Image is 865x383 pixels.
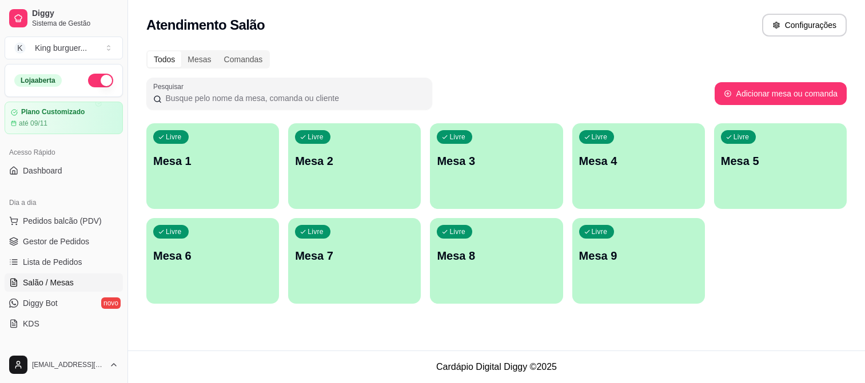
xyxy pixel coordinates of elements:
p: Mesa 5 [721,153,840,169]
div: King burguer ... [35,42,87,54]
button: LivreMesa 4 [572,123,705,209]
button: LivreMesa 1 [146,123,279,209]
a: Gestor de Pedidos [5,232,123,251]
button: LivreMesa 7 [288,218,421,304]
span: Dashboard [23,165,62,176]
button: Adicionar mesa ou comanda [715,82,847,105]
article: até 09/11 [19,119,47,128]
p: Livre [308,227,324,236]
h2: Atendimento Salão [146,16,265,34]
span: Diggy [32,9,118,19]
p: Livre [166,227,182,236]
button: [EMAIL_ADDRESS][DOMAIN_NAME] [5,351,123,378]
p: Mesa 3 [437,153,556,169]
button: LivreMesa 9 [572,218,705,304]
span: K [14,42,26,54]
p: Mesa 1 [153,153,272,169]
p: Livre [449,132,465,142]
span: [EMAIL_ADDRESS][DOMAIN_NAME] [32,360,105,369]
button: Configurações [762,14,847,37]
p: Mesa 9 [579,248,698,264]
div: Mesas [181,51,217,67]
span: Diggy Bot [23,297,58,309]
p: Livre [166,132,182,142]
button: LivreMesa 8 [430,218,563,304]
footer: Cardápio Digital Diggy © 2025 [128,350,865,383]
p: Mesa 2 [295,153,414,169]
span: Lista de Pedidos [23,256,82,268]
span: Salão / Mesas [23,277,74,288]
a: Diggy Botnovo [5,294,123,312]
a: KDS [5,315,123,333]
p: Livre [308,132,324,142]
a: Salão / Mesas [5,273,123,292]
p: Livre [449,227,465,236]
p: Livre [592,132,608,142]
a: Dashboard [5,162,123,180]
div: Loja aberta [14,74,62,87]
span: KDS [23,318,39,329]
button: Pedidos balcão (PDV) [5,212,123,230]
p: Mesa 4 [579,153,698,169]
label: Pesquisar [153,82,188,91]
button: LivreMesa 6 [146,218,279,304]
div: Comandas [218,51,269,67]
p: Mesa 8 [437,248,556,264]
div: Todos [148,51,181,67]
div: Dia a dia [5,193,123,212]
p: Livre [592,227,608,236]
span: Sistema de Gestão [32,19,118,28]
button: LivreMesa 3 [430,123,563,209]
article: Plano Customizado [21,108,85,116]
p: Livre [734,132,750,142]
span: Pedidos balcão (PDV) [23,215,102,227]
button: LivreMesa 5 [714,123,847,209]
a: DiggySistema de Gestão [5,5,123,32]
a: Plano Customizadoaté 09/11 [5,102,123,134]
span: Gestor de Pedidos [23,236,89,247]
button: Select a team [5,37,123,59]
button: LivreMesa 2 [288,123,421,209]
input: Pesquisar [162,92,425,104]
p: Mesa 7 [295,248,414,264]
div: Acesso Rápido [5,143,123,162]
p: Mesa 6 [153,248,272,264]
a: Lista de Pedidos [5,253,123,271]
button: Alterar Status [88,74,113,87]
